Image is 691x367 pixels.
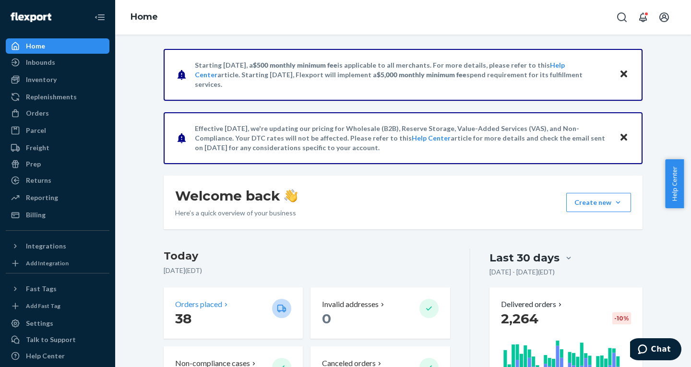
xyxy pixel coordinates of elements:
[310,287,450,339] button: Invalid addresses 0
[26,143,49,153] div: Freight
[131,12,158,22] a: Home
[284,189,298,202] img: hand-wave emoji
[6,38,109,54] a: Home
[253,61,337,69] span: $500 monthly minimum fee
[377,71,466,79] span: $5,000 monthly minimum fee
[618,131,630,145] button: Close
[6,156,109,172] a: Prep
[322,299,379,310] p: Invalid addresses
[6,89,109,105] a: Replenishments
[26,75,57,84] div: Inventory
[26,335,76,344] div: Talk to Support
[6,173,109,188] a: Returns
[412,134,451,142] a: Help Center
[164,249,450,264] h3: Today
[6,281,109,296] button: Fast Tags
[630,338,681,362] iframe: Opens a widget where you can chat to one of our agents
[612,8,631,27] button: Open Search Box
[6,207,109,223] a: Billing
[26,193,58,202] div: Reporting
[6,106,109,121] a: Orders
[566,193,631,212] button: Create new
[26,58,55,67] div: Inbounds
[26,92,77,102] div: Replenishments
[6,332,109,347] button: Talk to Support
[6,123,109,138] a: Parcel
[26,210,46,220] div: Billing
[6,300,109,312] a: Add Fast Tag
[26,108,49,118] div: Orders
[633,8,653,27] button: Open notifications
[26,259,69,267] div: Add Integration
[175,310,191,327] span: 38
[612,312,631,324] div: -10 %
[6,72,109,87] a: Inventory
[26,319,53,328] div: Settings
[26,41,45,51] div: Home
[6,316,109,331] a: Settings
[26,126,46,135] div: Parcel
[6,238,109,254] button: Integrations
[123,3,166,31] ol: breadcrumbs
[6,190,109,205] a: Reporting
[501,310,538,327] span: 2,264
[26,284,57,294] div: Fast Tags
[26,351,65,361] div: Help Center
[195,60,610,89] p: Starting [DATE], a is applicable to all merchants. For more details, please refer to this article...
[26,176,51,185] div: Returns
[164,287,303,339] button: Orders placed 38
[618,68,630,82] button: Close
[26,159,41,169] div: Prep
[90,8,109,27] button: Close Navigation
[322,310,331,327] span: 0
[195,124,610,153] p: Effective [DATE], we're updating our pricing for Wholesale (B2B), Reserve Storage, Value-Added Se...
[11,12,51,22] img: Flexport logo
[489,267,555,277] p: [DATE] - [DATE] ( EDT )
[6,348,109,364] a: Help Center
[175,187,298,204] h1: Welcome back
[26,302,60,310] div: Add Fast Tag
[175,208,298,218] p: Here’s a quick overview of your business
[655,8,674,27] button: Open account menu
[501,299,564,310] button: Delivered orders
[6,55,109,70] a: Inbounds
[6,258,109,269] a: Add Integration
[665,159,684,208] button: Help Center
[175,299,222,310] p: Orders placed
[489,250,560,265] div: Last 30 days
[164,266,450,275] p: [DATE] ( EDT )
[6,140,109,155] a: Freight
[26,241,66,251] div: Integrations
